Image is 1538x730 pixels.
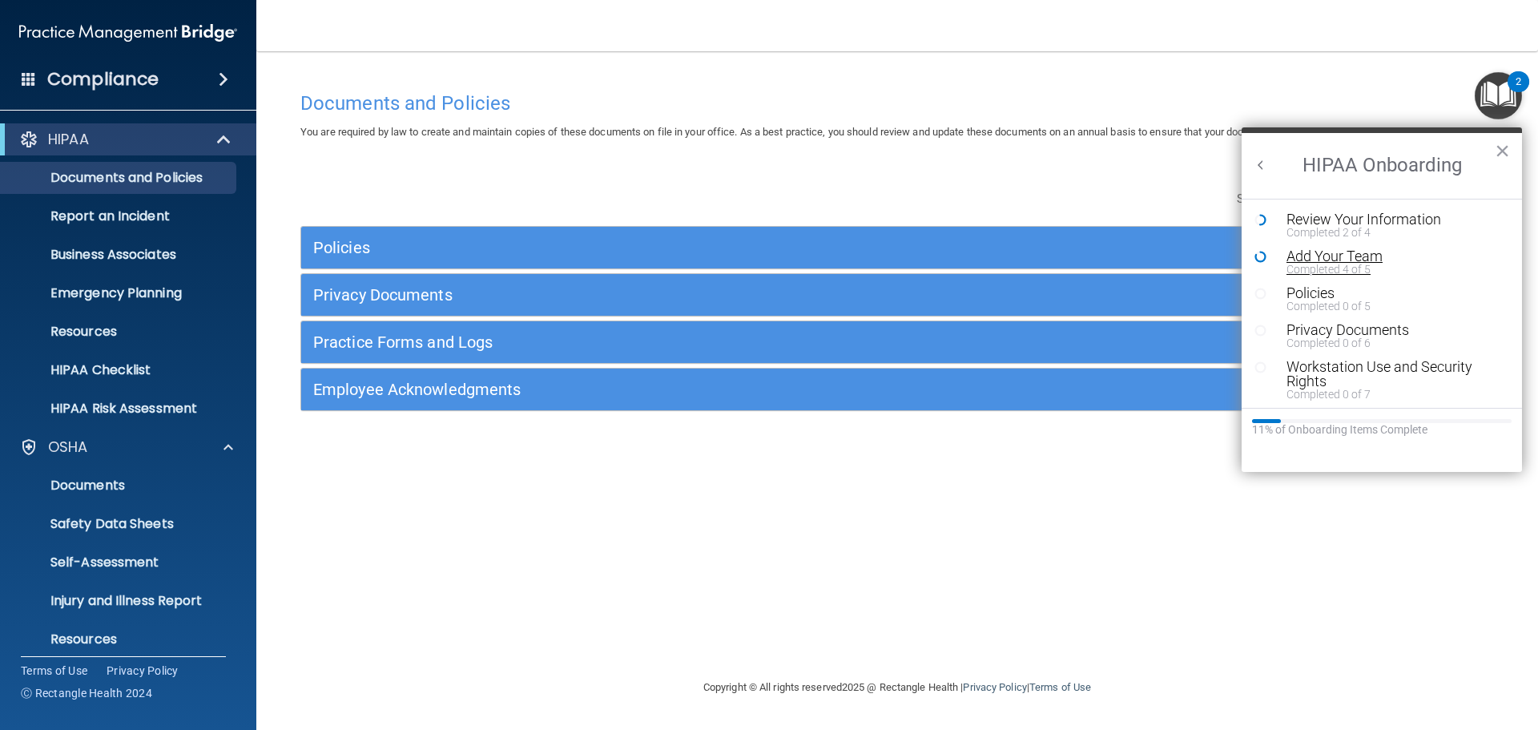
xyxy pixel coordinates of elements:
div: 2 [1516,82,1521,103]
p: HIPAA [48,130,89,149]
div: 11% of Onboarding Items Complete [1252,423,1512,437]
span: Ⓒ Rectangle Health 2024 [21,685,152,701]
p: OSHA [48,438,88,457]
a: HIPAA [19,130,232,149]
h5: Practice Forms and Logs [313,333,1183,351]
div: Completed 0 of 5 [1286,300,1489,312]
h5: Policies [313,239,1183,256]
p: Resources [10,324,229,340]
h5: Privacy Documents [313,286,1183,304]
p: Resources [10,631,229,647]
div: Completed 0 of 6 [1286,337,1489,349]
div: Resource Center [1242,127,1522,472]
p: HIPAA Checklist [10,362,229,378]
p: Report an Incident [10,208,229,224]
p: Injury and Illness Report [10,593,229,609]
div: Workstation Use and Security Rights [1286,360,1489,389]
button: Add Your TeamCompleted 4 of 5 [1278,249,1489,275]
p: Emergency Planning [10,285,229,301]
iframe: Drift Widget Chat Controller [1261,616,1519,680]
div: Privacy Documents [1286,323,1489,337]
a: Privacy Policy [963,681,1026,693]
button: Privacy DocumentsCompleted 0 of 6 [1278,323,1489,349]
div: Completed 4 of 5 [1286,264,1489,275]
div: Completed 2 of 4 [1286,227,1489,238]
img: PMB logo [19,17,237,49]
div: Copyright © All rights reserved 2025 @ Rectangle Health | | [605,662,1190,713]
a: Terms of Use [21,663,87,679]
p: Documents and Policies [10,170,229,186]
button: PoliciesCompleted 0 of 5 [1278,286,1489,312]
a: Practice Forms and Logs [313,329,1481,355]
p: Self-Assessment [10,555,229,571]
div: Add Your Team [1286,249,1489,264]
h5: Employee Acknowledgments [313,381,1183,398]
a: Terms of Use [1029,681,1091,693]
button: Close [1495,138,1510,163]
h4: Compliance [47,68,159,91]
a: Employee Acknowledgments [313,377,1481,402]
p: HIPAA Risk Assessment [10,401,229,417]
span: You are required by law to create and maintain copies of these documents on file in your office. ... [300,126,1357,138]
a: Policies [313,235,1481,260]
a: Privacy Policy [107,663,179,679]
p: Safety Data Sheets [10,516,229,532]
div: Policies [1286,286,1489,300]
button: Back to Resource Center Home [1253,157,1269,173]
p: Documents [10,478,229,494]
p: Business Associates [10,247,229,263]
div: Completed 0 of 7 [1286,389,1489,400]
button: Workstation Use and Security RightsCompleted 0 of 7 [1278,360,1489,400]
a: OSHA [19,438,233,457]
h2: HIPAA Onboarding [1242,133,1522,199]
span: Search Documents: [1237,192,1343,206]
button: Review Your InformationCompleted 2 of 4 [1278,212,1489,238]
h4: Documents and Policies [300,93,1494,114]
div: Review Your Information [1286,212,1489,227]
button: Open Resource Center, 2 new notifications [1475,72,1522,119]
a: Privacy Documents [313,282,1481,308]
